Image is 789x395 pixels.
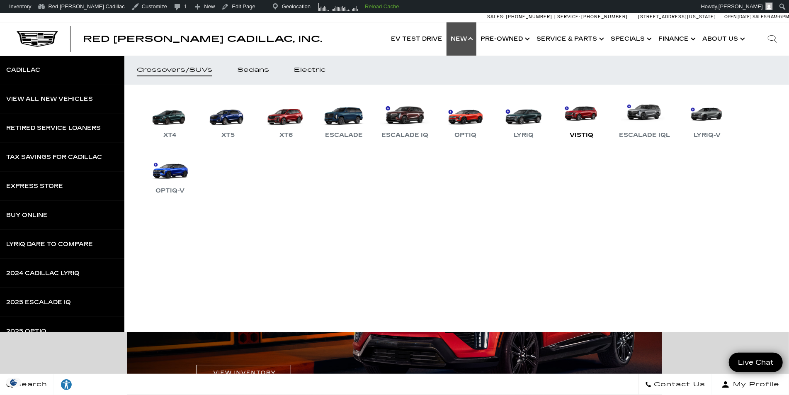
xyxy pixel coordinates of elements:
a: XT6 [261,97,311,140]
a: Crossovers/SUVs [124,56,225,85]
span: [PHONE_NUMBER] [506,14,552,20]
img: Cadillac Dark Logo with Cadillac White Text [17,31,58,47]
div: 2025 Escalade IQ [6,300,71,305]
a: EV Test Drive [387,22,447,56]
div: Sedans [237,67,269,73]
span: Search [13,379,47,390]
div: Search [756,22,789,56]
a: Service & Parts [532,22,607,56]
a: LYRIQ [499,97,549,140]
div: OPTIQ [451,130,481,140]
a: Escalade IQL [615,97,674,140]
span: Live Chat [734,358,778,367]
img: Visitors over 48 hours. Click for more Clicky Site Stats. [318,3,359,11]
div: LYRIQ-V [690,130,725,140]
div: View All New Vehicles [6,96,93,102]
div: OPTIQ-V [151,186,189,196]
div: Escalade IQ [377,130,432,140]
button: Open user profile menu [712,374,789,395]
a: Explore your accessibility options [54,374,79,395]
div: 2024 Cadillac LYRIQ [6,271,80,276]
span: Sales: [753,14,767,20]
section: Click to Open Cookie Consent Modal [4,378,23,387]
span: [PHONE_NUMBER] [581,14,628,20]
a: New [447,22,476,56]
div: Escalade [321,130,367,140]
a: Finance [654,22,698,56]
div: Buy Online [6,212,48,218]
a: Electric [282,56,338,85]
a: About Us [698,22,748,56]
a: OPTIQ-V [145,153,195,196]
div: VISTIQ [566,130,598,140]
a: Escalade [319,97,369,140]
a: XT4 [145,97,195,140]
a: VISTIQ [557,97,607,140]
div: XT5 [217,130,239,140]
span: Sales: [487,14,505,20]
a: OPTIQ [441,97,490,140]
div: Retired Service Loaners [6,125,101,131]
div: XT6 [275,130,297,140]
div: Tax Savings for Cadillac [6,154,102,160]
strong: Reload Cache [365,3,399,10]
a: Service: [PHONE_NUMBER] [554,15,630,19]
a: Specials [607,22,654,56]
span: 9 AM-6 PM [767,14,789,20]
a: Live Chat [729,353,783,372]
a: Sedans [225,56,282,85]
div: Escalade IQL [615,130,674,140]
a: Escalade IQ [377,97,432,140]
a: Red [PERSON_NAME] Cadillac, Inc. [83,35,322,43]
div: Cadillac [6,67,40,73]
a: [STREET_ADDRESS][US_STATE] [638,14,716,20]
div: XT4 [159,130,181,140]
span: Contact Us [652,379,705,390]
a: XT5 [203,97,253,140]
div: LYRIQ Dare to Compare [6,241,93,247]
div: Electric [294,67,325,73]
span: [PERSON_NAME] [719,3,763,10]
div: Crossovers/SUVs [137,67,212,73]
div: Express Store [6,183,63,189]
div: LYRIQ [510,130,538,140]
div: Explore your accessibility options [54,378,79,391]
span: Service: [557,14,580,20]
span: My Profile [730,379,779,390]
img: Opt-Out Icon [4,378,23,387]
a: Sales: [PHONE_NUMBER] [487,15,554,19]
a: Contact Us [638,374,712,395]
span: Open [DATE] [724,14,752,20]
div: 2025 OPTIQ [6,329,46,334]
span: Red [PERSON_NAME] Cadillac, Inc. [83,34,322,44]
a: LYRIQ-V [682,97,732,140]
a: Pre-Owned [476,22,532,56]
